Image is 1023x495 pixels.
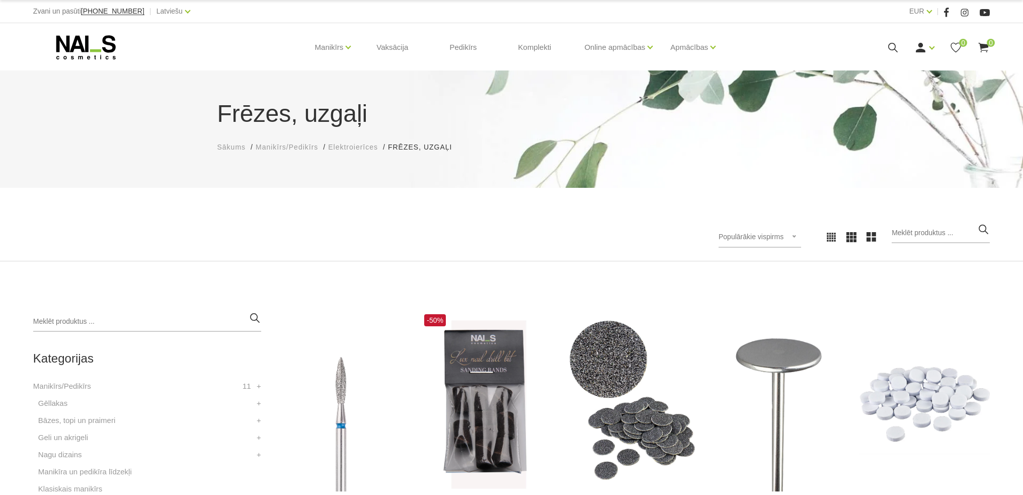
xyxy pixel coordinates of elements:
img: SDF-15 - #400 - Pedikīra diska bafs 400griti, Ø 15mmSDF-20 - #400 - Pedikīra diska bafs 400grit, ... [859,312,990,491]
li: Frēzes, uzgaļi [388,142,462,153]
a: Manikīrs/Pedikīrs [256,142,318,153]
span: 0 [987,39,995,47]
img: SDC-15(coarse)) - #100 - Pedikīra diska faili 100griti, Ø 15mm SDC-15(medium) - #180 - Pedikīra d... [568,312,698,491]
span: | [937,5,939,18]
span: | [149,5,151,18]
span: Sākums [217,143,246,151]
div: Zvani un pasūti [33,5,144,18]
h2: Kategorijas [33,352,261,365]
a: Manikīrs/Pedikīrs [33,380,91,392]
span: Elektroierīces [328,143,378,151]
a: + [257,380,261,392]
a: Elektroierīces [328,142,378,153]
input: Meklēt produktus ... [33,312,261,332]
a: Manikīra un pedikīra līdzekļi [38,466,132,478]
a: EUR [909,5,924,17]
a: + [257,449,261,461]
a: [PHONE_NUMBER] [81,8,144,15]
a: Online apmācības [584,27,645,67]
a: 0 [977,41,990,54]
span: Populārākie vispirms [719,233,783,241]
input: Meklēt produktus ... [892,223,990,243]
a: Apmācības [670,27,708,67]
a: Geli un akrigeli [38,432,88,444]
a: + [257,397,261,409]
a: Gēllakas [38,397,67,409]
span: 11 [243,380,251,392]
span: [PHONE_NUMBER] [81,7,144,15]
a: Nagu dizains [38,449,82,461]
span: 0 [959,39,967,47]
h1: Frēzes, uzgaļi [217,96,806,132]
img: Frēzes uzgaļi ātrai un efektīvai gēla un gēllaku noņemšanai, aparāta manikīra un aparāta pedikīra... [422,312,553,491]
img: (SDM-15) - Pedikīra disks Ø 15mm (SDM-20) - Pedikīra disks Ø 20mm(SDM-25) - Pedikīra disks Ø 25mm... [714,312,844,491]
a: + [257,414,261,427]
span: -50% [424,314,446,326]
span: Manikīrs/Pedikīrs [256,143,318,151]
a: Vaksācija [368,23,416,72]
a: Sākums [217,142,246,153]
a: + [257,432,261,444]
a: Latviešu [156,5,183,17]
img: Frēzes uzgaļi ātrai un efektīvai gēla un gēllaku noņemšanai, aparāta manikīra un aparāta pedikīra... [276,312,407,491]
a: Bāzes, topi un praimeri [38,414,115,427]
a: Komplekti [510,23,560,72]
a: 0 [950,41,962,54]
a: Pedikīrs [441,23,485,72]
a: Manikīrs [315,27,344,67]
a: Klasiskais manikīrs [38,483,103,495]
